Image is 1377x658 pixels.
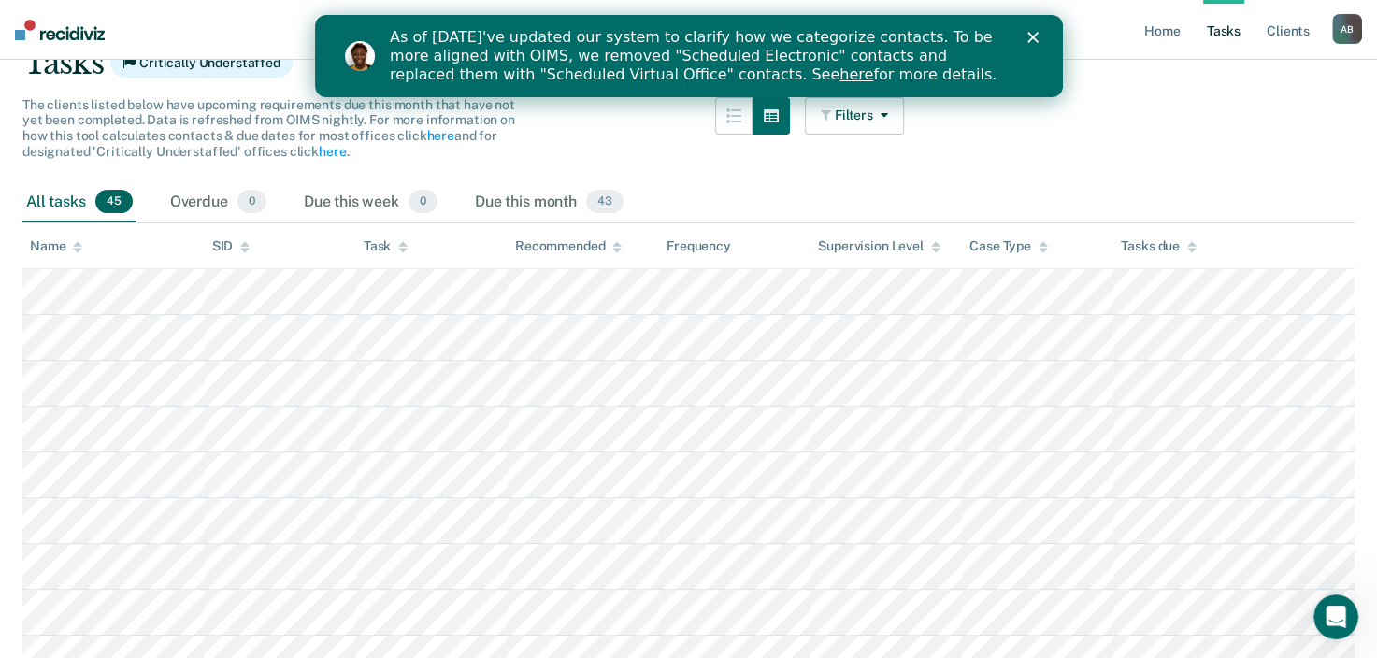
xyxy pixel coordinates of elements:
[1121,238,1197,254] div: Tasks due
[364,238,408,254] div: Task
[586,190,624,214] span: 43
[300,182,441,223] div: Due this week0
[471,182,627,223] div: Due this month43
[110,48,293,78] span: Critically Understaffed
[524,50,558,68] a: here
[30,238,82,254] div: Name
[818,238,940,254] div: Supervision Level
[166,182,270,223] div: Overdue0
[409,190,437,214] span: 0
[212,238,251,254] div: SID
[15,20,105,40] img: Recidiviz
[22,44,1355,82] div: Tasks
[237,190,266,214] span: 0
[22,182,136,223] div: All tasks45
[969,238,1048,254] div: Case Type
[515,238,622,254] div: Recommended
[315,15,1063,97] iframe: Intercom live chat banner
[426,128,453,143] a: here
[712,17,731,28] div: Close
[1313,594,1358,639] iframe: Intercom live chat
[22,97,515,159] span: The clients listed below have upcoming requirements due this month that have not yet been complet...
[95,190,133,214] span: 45
[319,144,346,159] a: here
[1332,14,1362,44] div: A B
[805,97,904,135] button: Filters
[1332,14,1362,44] button: AB
[667,238,731,254] div: Frequency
